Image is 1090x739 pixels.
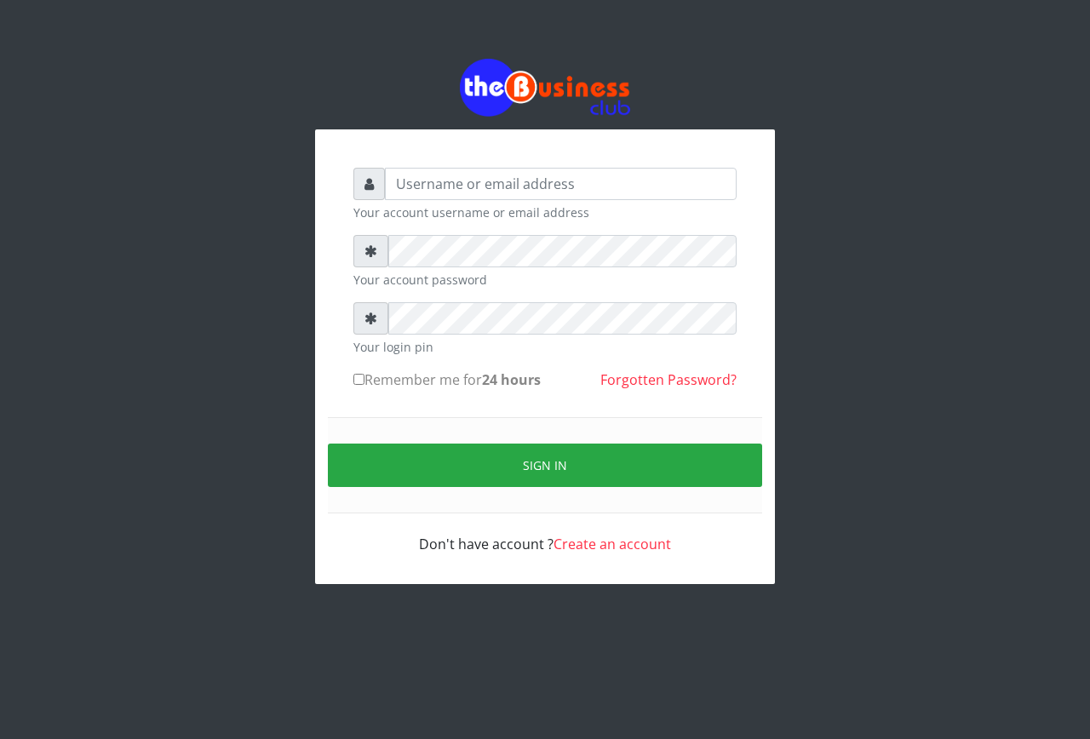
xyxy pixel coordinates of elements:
[353,374,364,385] input: Remember me for24 hours
[328,444,762,487] button: Sign in
[600,370,737,389] a: Forgotten Password?
[353,203,737,221] small: Your account username or email address
[385,168,737,200] input: Username or email address
[353,271,737,289] small: Your account password
[554,535,671,553] a: Create an account
[353,338,737,356] small: Your login pin
[353,513,737,554] div: Don't have account ?
[353,369,541,390] label: Remember me for
[482,370,541,389] b: 24 hours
